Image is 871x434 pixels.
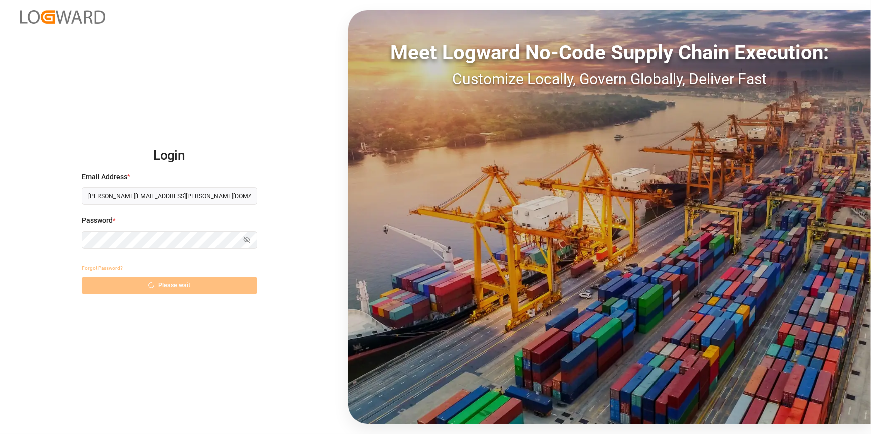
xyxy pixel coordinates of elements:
[82,172,127,182] span: Email Address
[82,140,257,172] h2: Login
[82,187,257,205] input: Enter your email
[348,38,871,68] div: Meet Logward No-Code Supply Chain Execution:
[348,68,871,90] div: Customize Locally, Govern Globally, Deliver Fast
[82,215,113,226] span: Password
[20,10,105,24] img: Logward_new_orange.png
